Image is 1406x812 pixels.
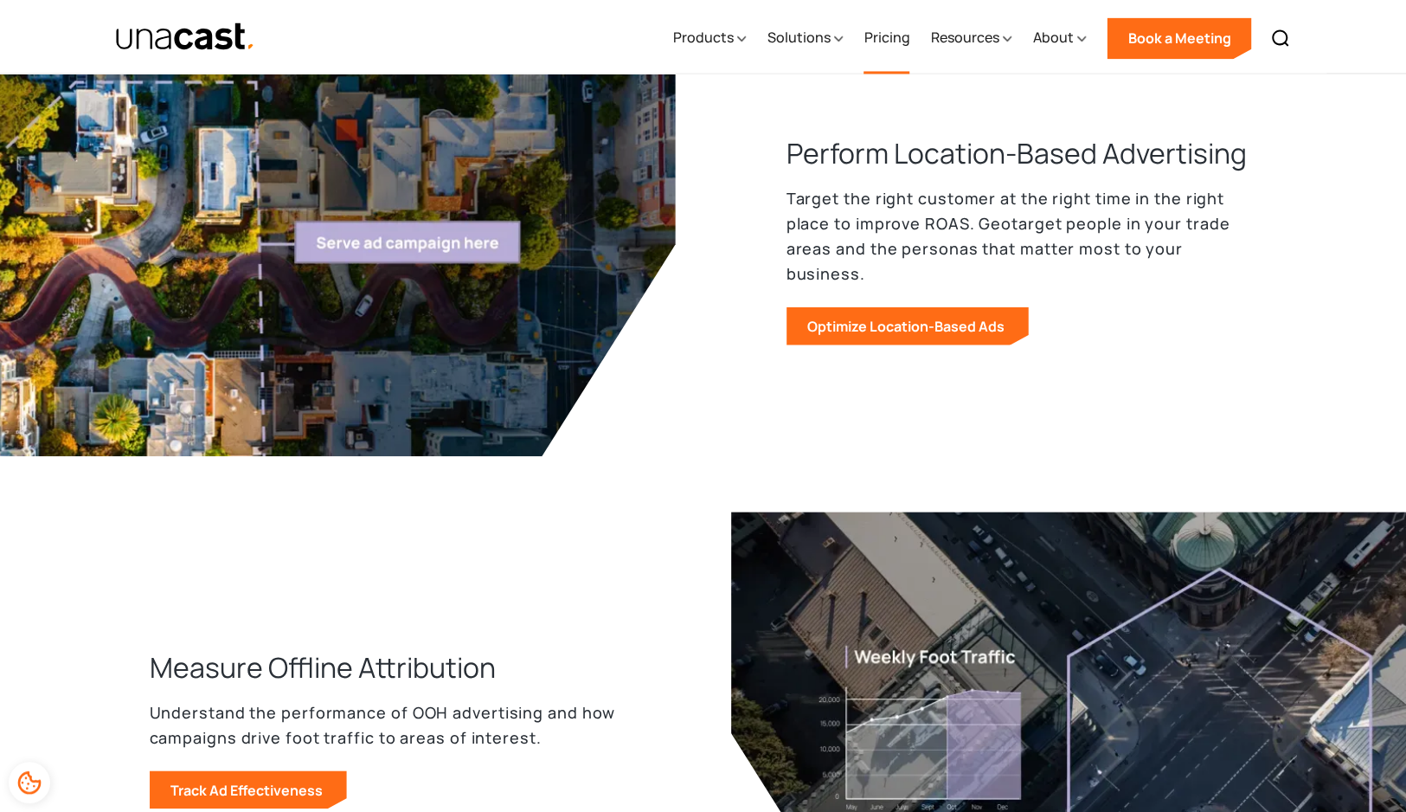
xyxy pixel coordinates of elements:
div: Resources [930,27,998,48]
img: Search icon [1270,28,1291,48]
a: Track Ad Effectiveness [150,770,347,809]
img: Unacast text logo [115,22,256,52]
p: Understand the performance of OOH advertising and how campaigns drive foot traffic to areas of in... [150,699,620,750]
a: Optimize Location-Based Ads [786,306,1029,345]
a: home [115,22,256,52]
div: Products [672,27,733,48]
div: About [1032,3,1086,74]
div: Resources [930,3,1011,74]
h3: Measure Offline Attribution [150,648,496,686]
div: About [1032,27,1073,48]
h3: Perform Location-Based Advertising [786,134,1247,172]
a: Pricing [864,3,909,74]
div: Solutions [767,3,843,74]
div: Solutions [767,27,830,48]
div: Cookie Preferences [9,762,50,803]
a: Book a Meeting [1107,17,1251,59]
div: Products [672,3,746,74]
p: Target the right customer at the right time in the right place to improve ROAS. Geotarget people ... [786,186,1257,286]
